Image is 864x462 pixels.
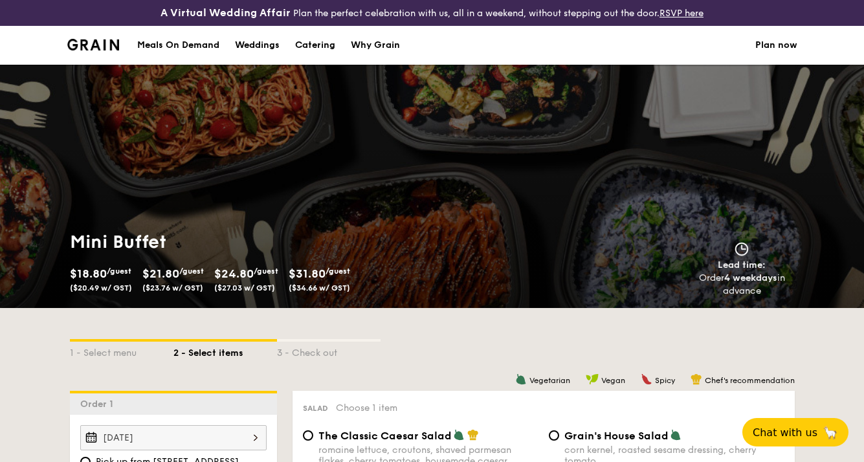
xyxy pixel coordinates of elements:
[655,376,675,385] span: Spicy
[742,418,848,446] button: Chat with us🦙
[705,376,795,385] span: Chef's recommendation
[529,376,570,385] span: Vegetarian
[67,39,120,50] img: Grain
[601,376,625,385] span: Vegan
[303,404,328,413] span: Salad
[515,373,527,385] img: icon-vegetarian.fe4039eb.svg
[670,429,681,441] img: icon-vegetarian.fe4039eb.svg
[732,242,751,256] img: icon-clock.2db775ea.svg
[70,230,427,254] h1: Mini Buffet
[823,425,838,440] span: 🦙
[326,267,350,276] span: /guest
[254,267,278,276] span: /guest
[755,26,797,65] a: Plan now
[718,259,766,270] span: Lead time:
[142,283,203,292] span: ($23.76 w/ GST)
[303,430,313,441] input: The Classic Caesar Saladromaine lettuce, croutons, shaved parmesan flakes, cherry tomatoes, house...
[287,26,343,65] a: Catering
[70,283,132,292] span: ($20.49 w/ GST)
[277,342,381,360] div: 3 - Check out
[564,430,669,442] span: Grain's House Salad
[214,283,275,292] span: ($27.03 w/ GST)
[753,426,817,439] span: Chat with us
[137,26,219,65] div: Meals On Demand
[549,430,559,441] input: Grain's House Saladcorn kernel, roasted sesame dressing, cherry tomato
[586,373,599,385] img: icon-vegan.f8ff3823.svg
[107,267,131,276] span: /guest
[343,26,408,65] a: Why Grain
[179,267,204,276] span: /guest
[67,39,120,50] a: Logotype
[691,373,702,385] img: icon-chef-hat.a58ddaea.svg
[295,26,335,65] div: Catering
[289,283,350,292] span: ($34.66 w/ GST)
[161,5,291,21] h4: A Virtual Wedding Affair
[289,267,326,281] span: $31.80
[351,26,400,65] div: Why Grain
[318,430,452,442] span: The Classic Caesar Salad
[70,267,107,281] span: $18.80
[641,373,652,385] img: icon-spicy.37a8142b.svg
[227,26,287,65] a: Weddings
[659,8,703,19] a: RSVP here
[467,429,479,441] img: icon-chef-hat.a58ddaea.svg
[142,267,179,281] span: $21.80
[129,26,227,65] a: Meals On Demand
[684,272,800,298] div: Order in advance
[80,425,267,450] input: Event date
[336,402,397,413] span: Choose 1 item
[173,342,277,360] div: 2 - Select items
[453,429,465,441] img: icon-vegetarian.fe4039eb.svg
[724,272,777,283] strong: 4 weekdays
[144,5,720,21] div: Plan the perfect celebration with us, all in a weekend, without stepping out the door.
[70,342,173,360] div: 1 - Select menu
[235,26,280,65] div: Weddings
[80,399,118,410] span: Order 1
[214,267,254,281] span: $24.80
